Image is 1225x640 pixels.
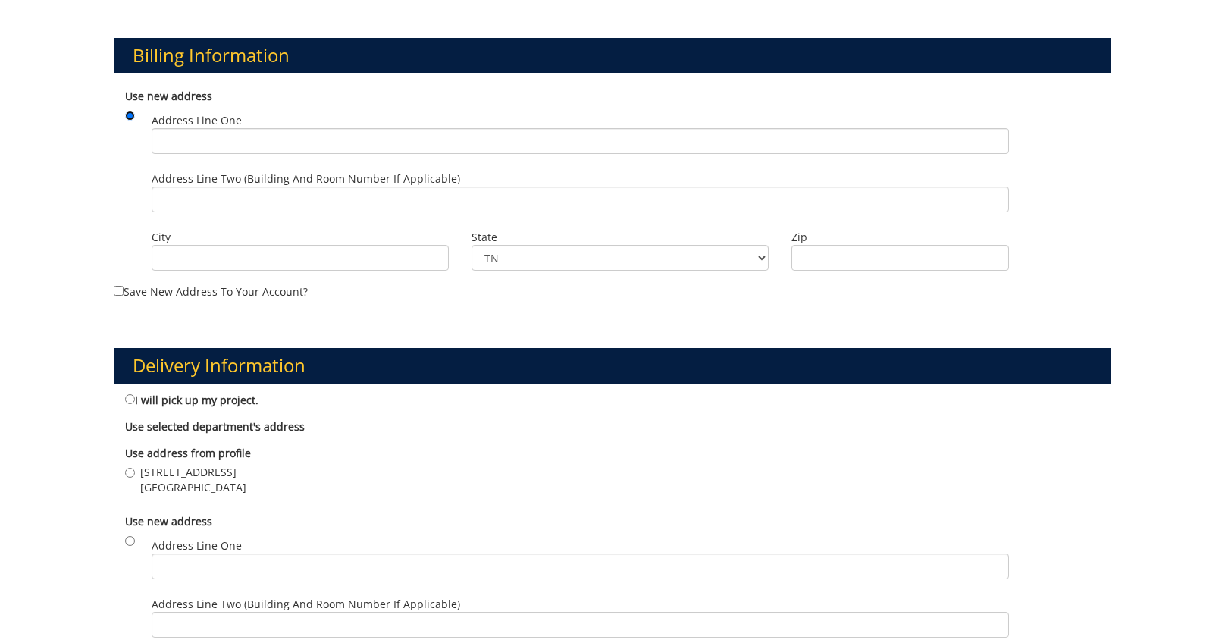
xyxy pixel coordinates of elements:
[791,230,1009,245] label: Zip
[152,597,1009,638] label: Address Line Two (Building and Room Number if applicable)
[125,419,305,434] b: Use selected department's address
[140,465,246,480] span: [STREET_ADDRESS]
[125,468,135,478] input: [STREET_ADDRESS] [GEOGRAPHIC_DATA]
[125,89,212,103] b: Use new address
[140,480,246,495] span: [GEOGRAPHIC_DATA]
[152,171,1009,212] label: Address Line Two (Building and Room Number if applicable)
[152,230,449,245] label: City
[125,394,135,404] input: I will pick up my project.
[472,230,769,245] label: State
[114,348,1112,383] h3: Delivery Information
[152,245,449,271] input: City
[152,538,1009,579] label: Address Line One
[152,128,1009,154] input: Address Line One
[114,286,124,296] input: Save new address to your account?
[152,554,1009,579] input: Address Line One
[152,612,1009,638] input: Address Line Two (Building and Room Number if applicable)
[791,245,1009,271] input: Zip
[152,187,1009,212] input: Address Line Two (Building and Room Number if applicable)
[114,38,1112,73] h3: Billing Information
[125,446,251,460] b: Use address from profile
[125,391,258,408] label: I will pick up my project.
[125,514,212,529] b: Use new address
[152,113,1009,154] label: Address Line One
